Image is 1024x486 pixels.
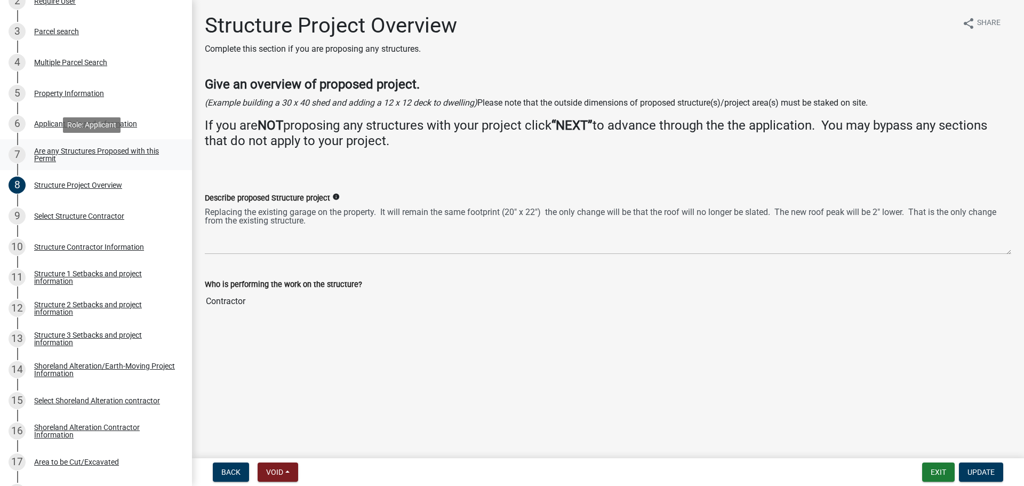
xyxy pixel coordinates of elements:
[34,331,175,346] div: Structure 3 Setbacks and project information
[9,300,26,317] div: 12
[9,115,26,132] div: 6
[34,181,122,189] div: Structure Project Overview
[977,17,1001,30] span: Share
[213,463,249,482] button: Back
[9,269,26,286] div: 11
[962,17,975,30] i: share
[954,13,1009,34] button: shareShare
[332,193,340,201] i: info
[9,423,26,440] div: 16
[63,117,121,133] div: Role: Applicant
[258,463,298,482] button: Void
[205,281,362,289] label: Who is performing the work on the structure?
[922,463,955,482] button: Exit
[967,468,995,476] span: Update
[34,90,104,97] div: Property Information
[205,77,420,92] strong: Give an overview of proposed project.
[9,177,26,194] div: 8
[205,98,477,108] i: (Example building a 30 x 40 shed and adding a 12 x 12 deck to dwelling)
[205,195,330,202] label: Describe proposed Structure project
[34,212,124,220] div: Select Structure Contractor
[205,13,457,38] h1: Structure Project Overview
[34,147,175,162] div: Are any Structures Proposed with this Permit
[205,118,1011,149] h4: If you are proposing any structures with your project click to advance through the the applicatio...
[34,458,119,466] div: Area to be Cut/Excavated
[34,424,175,439] div: Shoreland Alteration Contractor Information
[266,468,283,476] span: Void
[9,54,26,71] div: 4
[9,146,26,163] div: 7
[34,243,144,251] div: Structure Contractor Information
[34,28,79,35] div: Parcel search
[9,392,26,409] div: 15
[34,397,160,404] div: Select Shoreland Alteration contractor
[9,238,26,256] div: 10
[34,120,137,128] div: Applicant Role and Information
[9,23,26,40] div: 3
[34,59,107,66] div: Multiple Parcel Search
[221,468,241,476] span: Back
[9,208,26,225] div: 9
[9,361,26,378] div: 14
[959,463,1003,482] button: Update
[34,270,175,285] div: Structure 1 Setbacks and project information
[551,118,593,133] strong: “NEXT”
[205,97,1011,109] p: Please note that the outside dimensions of proposed structure(s)/project area(s) must be staked o...
[205,43,457,55] p: Complete this section if you are proposing any structures.
[34,301,175,316] div: Structure 2 Setbacks and project information
[9,330,26,347] div: 13
[9,453,26,471] div: 17
[9,85,26,102] div: 5
[34,362,175,377] div: Shoreland Alteration/Earth-Moving Project Information
[258,118,283,133] strong: NOT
